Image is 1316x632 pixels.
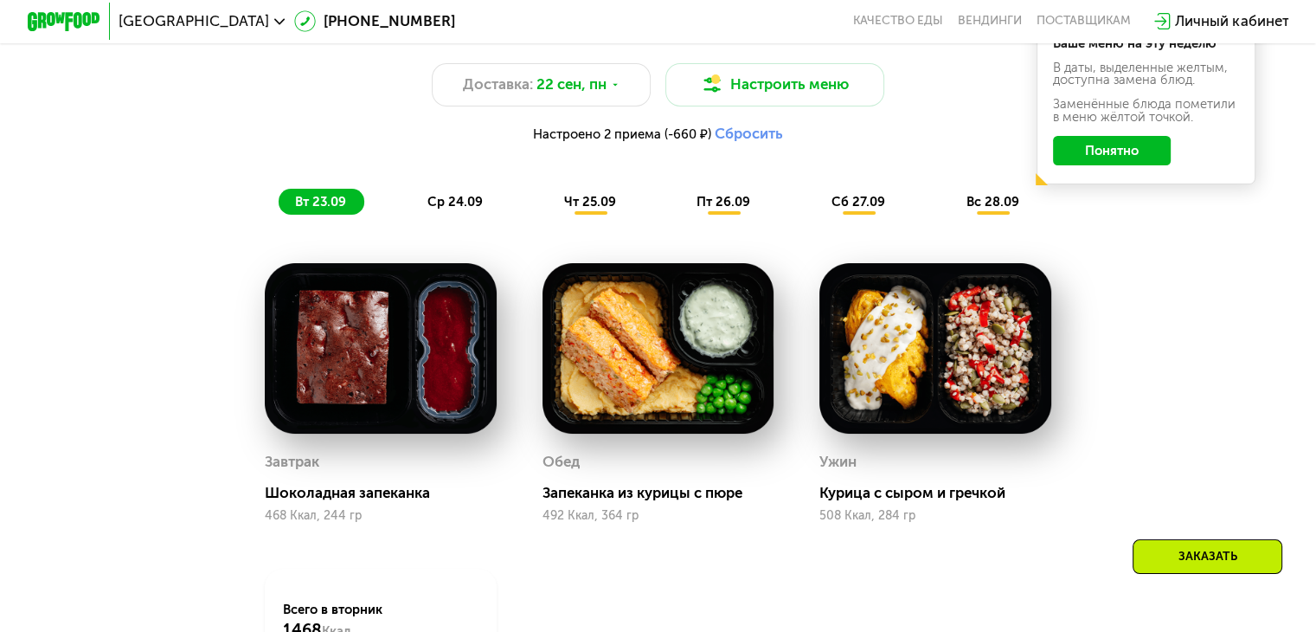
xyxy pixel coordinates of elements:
[536,74,607,95] span: 22 сен, пн
[1133,539,1282,574] div: Заказать
[1037,14,1131,29] div: поставщикам
[542,509,774,523] div: 492 Ккал, 364 гр
[819,448,857,476] div: Ужин
[533,128,711,141] span: Настроено 2 приема (-660 ₽)
[265,509,497,523] div: 468 Ккал, 244 гр
[463,74,533,95] span: Доставка:
[294,10,455,32] a: [PHONE_NUMBER]
[697,194,750,210] span: пт 26.09
[665,63,885,107] button: Настроить меню
[819,484,1065,502] div: Курица с сыром и гречкой
[1053,98,1240,124] div: Заменённые блюда пометили в меню жёлтой точкой.
[715,125,783,143] button: Сбросить
[853,14,943,29] a: Качество еды
[819,509,1051,523] div: 508 Ккал, 284 гр
[542,448,580,476] div: Обед
[542,484,788,502] div: Запеканка из курицы с пюре
[119,14,269,29] span: [GEOGRAPHIC_DATA]
[1175,10,1288,32] div: Личный кабинет
[958,14,1022,29] a: Вендинги
[295,194,346,210] span: вт 23.09
[265,484,510,502] div: Шоколадная запеканка
[831,194,885,210] span: сб 27.09
[1053,136,1171,165] button: Понятно
[966,194,1019,210] span: вс 28.09
[427,194,483,210] span: ср 24.09
[564,194,616,210] span: чт 25.09
[1053,37,1240,50] div: Ваше меню на эту неделю
[265,448,319,476] div: Завтрак
[1053,61,1240,87] div: В даты, выделенные желтым, доступна замена блюд.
